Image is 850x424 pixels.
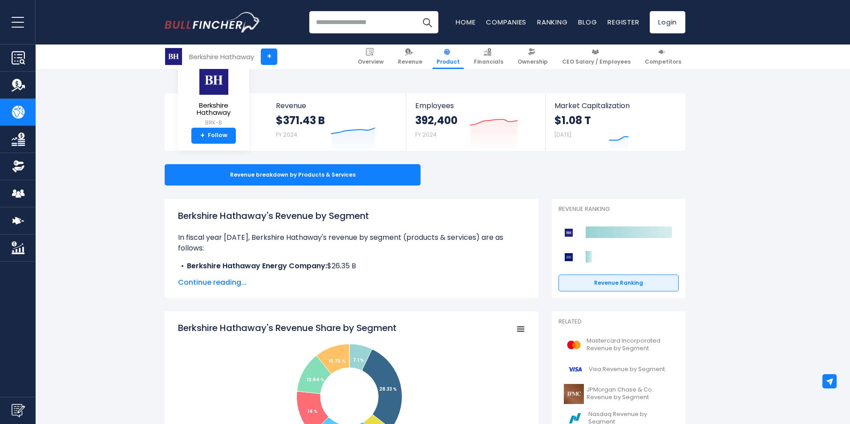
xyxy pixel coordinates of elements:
a: Market Capitalization $1.08 T [DATE] [546,93,684,151]
small: FY 2024 [415,131,437,138]
p: Related [559,318,679,326]
img: MA logo [564,335,584,355]
span: Employees [415,101,536,110]
a: Blog [578,17,597,27]
span: CEO Salary / Employees [562,58,631,65]
li: $26.35 B [178,261,525,271]
a: Revenue [394,44,426,69]
a: Revenue $371.43 B FY 2024 [267,93,406,151]
button: Search [416,11,438,33]
span: Revenue [276,101,397,110]
span: Revenue [398,58,422,65]
span: Financials [474,58,503,65]
tspan: 14 % [308,408,318,415]
a: Ownership [514,44,552,69]
a: Register [607,17,639,27]
tspan: 12.64 % [307,376,324,383]
span: Market Capitalization [555,101,676,110]
small: [DATE] [555,131,571,138]
strong: 392,400 [415,113,457,127]
strong: $1.08 T [555,113,591,127]
strong: + [200,132,205,140]
a: Product [433,44,464,69]
a: +Follow [191,128,236,144]
tspan: 10.75 % [328,358,346,364]
a: Home [456,17,475,27]
a: Revenue Ranking [559,275,679,291]
div: Revenue breakdown by Products & Services [165,164,421,186]
a: Competitors [641,44,685,69]
small: FY 2024 [276,131,297,138]
span: Berkshire Hathaway [185,102,242,117]
a: JPMorgan Chase & Co. Revenue by Segment [559,382,679,406]
span: Visa Revenue by Segment [589,366,665,373]
p: Revenue Ranking [559,206,679,213]
img: Berkshire Hathaway competitors logo [563,227,575,238]
a: Employees 392,400 FY 2024 [406,93,545,151]
span: Ownership [518,58,548,65]
a: Financials [470,44,507,69]
span: Product [437,58,460,65]
tspan: 28.33 % [379,386,397,392]
b: Berkshire Hathaway Energy Company: [187,261,327,271]
a: Overview [354,44,388,69]
a: Login [650,11,685,33]
a: Mastercard Incorporated Revenue by Segment [559,333,679,357]
h1: Berkshire Hathaway's Revenue by Segment [178,209,525,222]
img: BRK-B logo [198,65,229,95]
tspan: Berkshire Hathaway's Revenue Share by Segment [178,322,397,334]
a: Go to homepage [165,12,260,32]
img: JPM logo [564,384,584,404]
img: V logo [564,359,586,380]
a: Ranking [537,17,567,27]
small: BRK-B [185,119,242,127]
img: Ownership [12,160,25,173]
span: Mastercard Incorporated Revenue by Segment [587,337,673,352]
img: Bullfincher logo [165,12,261,32]
a: + [261,48,277,65]
span: Continue reading... [178,277,525,288]
strong: $371.43 B [276,113,325,127]
span: Overview [358,58,384,65]
a: Berkshire Hathaway BRK-B [185,65,243,128]
a: CEO Salary / Employees [558,44,635,69]
a: Visa Revenue by Segment [559,357,679,382]
span: Competitors [645,58,681,65]
p: In fiscal year [DATE], Berkshire Hathaway's revenue by segment (products & services) are as follows: [178,232,525,254]
img: BRK-B logo [165,48,182,65]
span: JPMorgan Chase & Co. Revenue by Segment [587,386,673,401]
img: American International Group competitors logo [563,251,575,263]
div: Berkshire Hathaway [189,52,254,62]
a: Companies [486,17,526,27]
tspan: 7.1 % [353,357,364,363]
